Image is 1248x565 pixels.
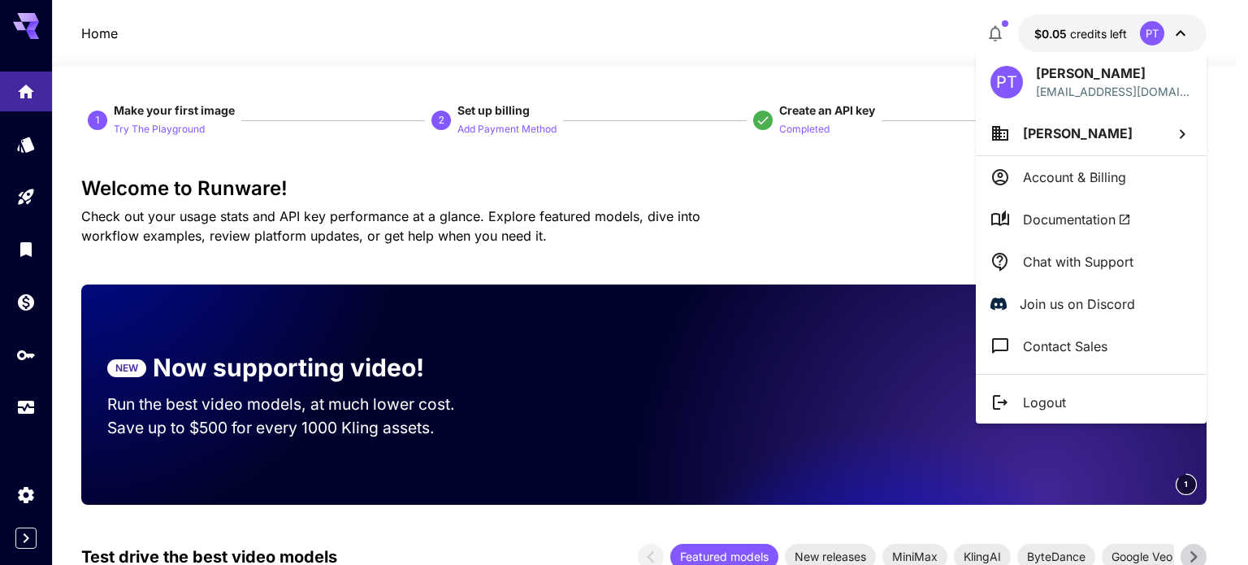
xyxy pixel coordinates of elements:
[1167,487,1248,565] iframe: Chat Widget
[1036,83,1192,100] p: [EMAIL_ADDRESS][DOMAIN_NAME]
[1036,83,1192,100] div: tiwariprateek1976@gmail.com
[990,66,1023,98] div: PT
[1023,125,1133,141] span: [PERSON_NAME]
[976,111,1207,155] button: [PERSON_NAME]
[1023,252,1133,272] p: Chat with Support
[1023,210,1131,229] span: Documentation
[1020,294,1135,314] p: Join us on Discord
[1023,393,1066,412] p: Logout
[1023,167,1126,187] p: Account & Billing
[1036,63,1192,83] p: [PERSON_NAME]
[1023,337,1107,356] p: Contact Sales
